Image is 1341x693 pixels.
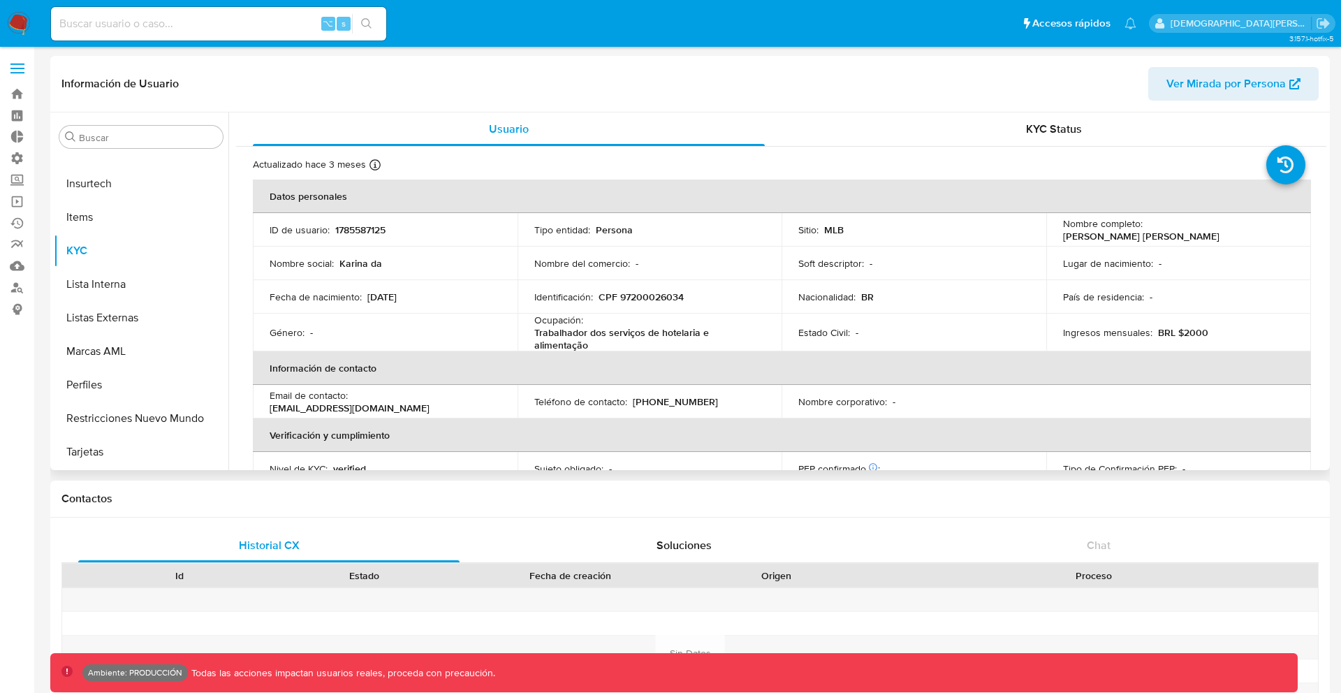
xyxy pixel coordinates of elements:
[281,569,447,583] div: Estado
[253,180,1311,213] th: Datos personales
[1182,462,1185,475] p: -
[54,301,228,335] button: Listas Externas
[54,435,228,469] button: Tarjetas
[1063,462,1177,475] p: Tipo de Confirmación PEP :
[1166,67,1286,101] span: Ver Mirada por Persona
[270,257,334,270] p: Nombre social :
[188,666,495,680] p: Todas las acciones impactan usuarios reales, proceda con precaución.
[270,224,330,236] p: ID de usuario :
[534,326,760,351] p: Trabalhador dos serviços de hotelaria e alimentação
[1063,291,1144,303] p: País de residencia :
[51,15,386,33] input: Buscar usuario o caso...
[1087,537,1111,553] span: Chat
[599,291,684,303] p: CPF 97200026034
[861,291,874,303] p: BR
[352,14,381,34] button: search-icon
[54,368,228,402] button: Perfiles
[333,462,366,475] p: verified
[856,326,858,339] p: -
[489,121,529,137] span: Usuario
[1159,257,1162,270] p: -
[694,569,859,583] div: Origen
[323,17,333,30] span: ⌥
[270,326,305,339] p: Género :
[798,224,819,236] p: Sitio :
[636,257,638,270] p: -
[96,569,262,583] div: Id
[633,395,718,408] p: [PHONE_NUMBER]
[79,131,217,144] input: Buscar
[270,291,362,303] p: Fecha de nacimiento :
[61,492,1319,506] h1: Contactos
[534,224,590,236] p: Tipo entidad :
[798,462,880,475] p: PEP confirmado :
[54,167,228,200] button: Insurtech
[310,326,313,339] p: -
[270,402,430,414] p: [EMAIL_ADDRESS][DOMAIN_NAME]
[270,389,348,402] p: Email de contacto :
[335,224,386,236] p: 1785587125
[534,395,627,408] p: Teléfono de contacto :
[467,569,673,583] div: Fecha de creación
[798,326,850,339] p: Estado Civil :
[54,234,228,268] button: KYC
[1032,16,1111,31] span: Accesos rápidos
[65,131,76,143] button: Buscar
[342,17,346,30] span: s
[54,268,228,301] button: Lista Interna
[253,158,366,171] p: Actualizado hace 3 meses
[339,257,382,270] p: Karina da
[253,351,1311,385] th: Información de contacto
[239,537,300,553] span: Historial CX
[54,402,228,435] button: Restricciones Nuevo Mundo
[1063,217,1143,230] p: Nombre completo :
[1148,67,1319,101] button: Ver Mirada por Persona
[534,314,583,326] p: Ocupación :
[253,418,1311,452] th: Verificación y cumplimiento
[61,77,179,91] h1: Información de Usuario
[596,224,633,236] p: Persona
[1124,17,1136,29] a: Notificaciones
[798,257,864,270] p: Soft descriptor :
[88,670,182,676] p: Ambiente: PRODUCCIÓN
[1150,291,1152,303] p: -
[798,395,887,408] p: Nombre corporativo :
[824,224,844,236] p: MLB
[534,462,603,475] p: Sujeto obligado :
[367,291,397,303] p: [DATE]
[870,257,872,270] p: -
[879,569,1308,583] div: Proceso
[609,462,612,475] p: -
[1063,257,1153,270] p: Lugar de nacimiento :
[54,200,228,234] button: Items
[657,537,712,553] span: Soluciones
[1026,121,1082,137] span: KYC Status
[798,291,856,303] p: Nacionalidad :
[1063,326,1152,339] p: Ingresos mensuales :
[1063,230,1219,242] p: [PERSON_NAME] [PERSON_NAME]
[534,257,630,270] p: Nombre del comercio :
[1171,17,1312,30] p: jesus.vallezarante@mercadolibre.com.co
[893,395,895,408] p: -
[534,291,593,303] p: Identificación :
[270,462,328,475] p: Nivel de KYC :
[54,335,228,368] button: Marcas AML
[1316,16,1331,31] a: Salir
[1158,326,1208,339] p: BRL $2000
